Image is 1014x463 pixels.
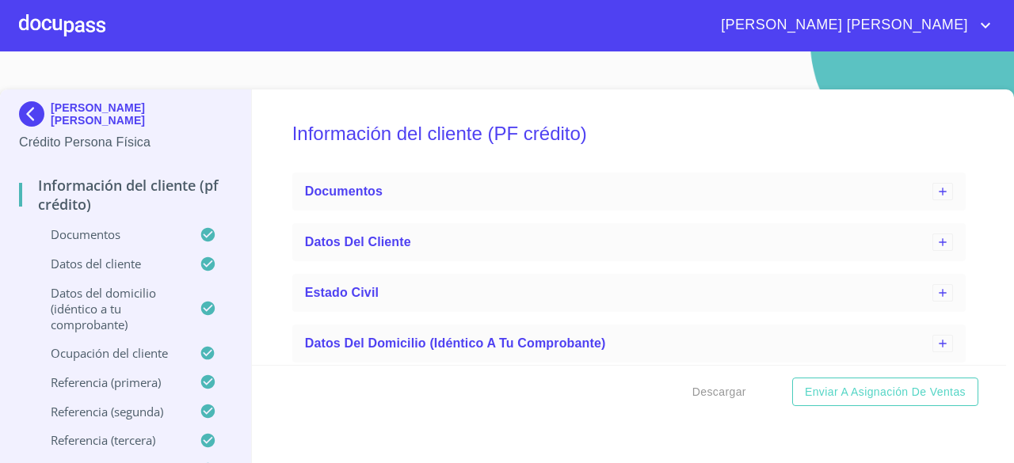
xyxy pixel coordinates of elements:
[19,226,200,242] p: Documentos
[305,184,383,198] span: Documentos
[19,133,232,152] p: Crédito Persona Física
[19,432,200,448] p: Referencia (tercera)
[292,223,966,261] div: Datos del cliente
[19,285,200,332] p: Datos del domicilio (idéntico a tu comprobante)
[292,173,966,211] div: Documentos
[305,235,411,249] span: Datos del cliente
[19,374,200,390] p: Referencia (primera)
[305,336,606,350] span: Datos del domicilio (idéntico a tu comprobante)
[19,101,232,133] div: [PERSON_NAME] [PERSON_NAME]
[292,274,966,312] div: Estado Civil
[292,101,966,166] h5: Información del cliente (PF crédito)
[686,378,753,407] button: Descargar
[19,404,200,419] p: Referencia (segunda)
[51,101,232,127] p: [PERSON_NAME] [PERSON_NAME]
[692,382,746,402] span: Descargar
[19,345,200,361] p: Ocupación del Cliente
[19,176,232,214] p: Información del cliente (PF crédito)
[805,382,966,402] span: Enviar a Asignación de Ventas
[19,101,51,127] img: Docupass spot blue
[292,324,966,362] div: Datos del domicilio (idéntico a tu comprobante)
[709,13,976,38] span: [PERSON_NAME] [PERSON_NAME]
[792,378,978,407] button: Enviar a Asignación de Ventas
[709,13,995,38] button: account of current user
[305,286,379,299] span: Estado Civil
[19,256,200,271] p: Datos del cliente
